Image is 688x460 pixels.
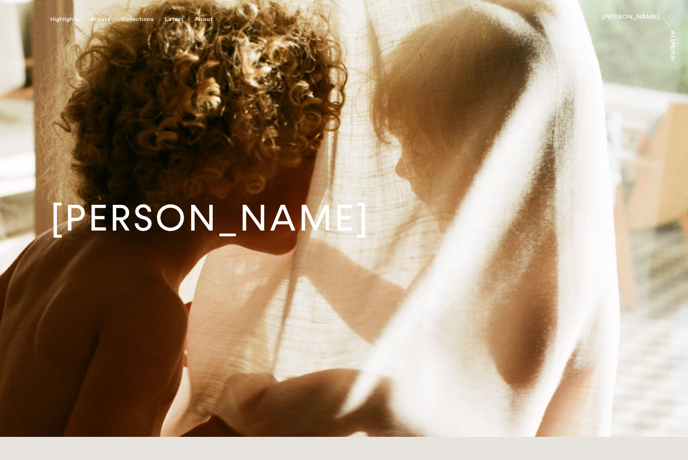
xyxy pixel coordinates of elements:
[50,16,79,23] div: Highlights
[602,14,659,22] a: [PERSON_NAME]
[195,16,224,23] button: About
[90,16,110,23] div: Artists
[195,16,213,23] div: About
[165,16,195,23] button: Latest
[121,16,153,23] div: Collections
[165,16,184,23] div: Latest
[121,16,165,23] button: Collections
[50,16,90,23] button: Highlights
[90,16,121,23] button: Artists
[668,30,675,61] a: At [PERSON_NAME]
[50,200,370,237] h1: [PERSON_NAME]
[669,30,675,97] div: At [PERSON_NAME]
